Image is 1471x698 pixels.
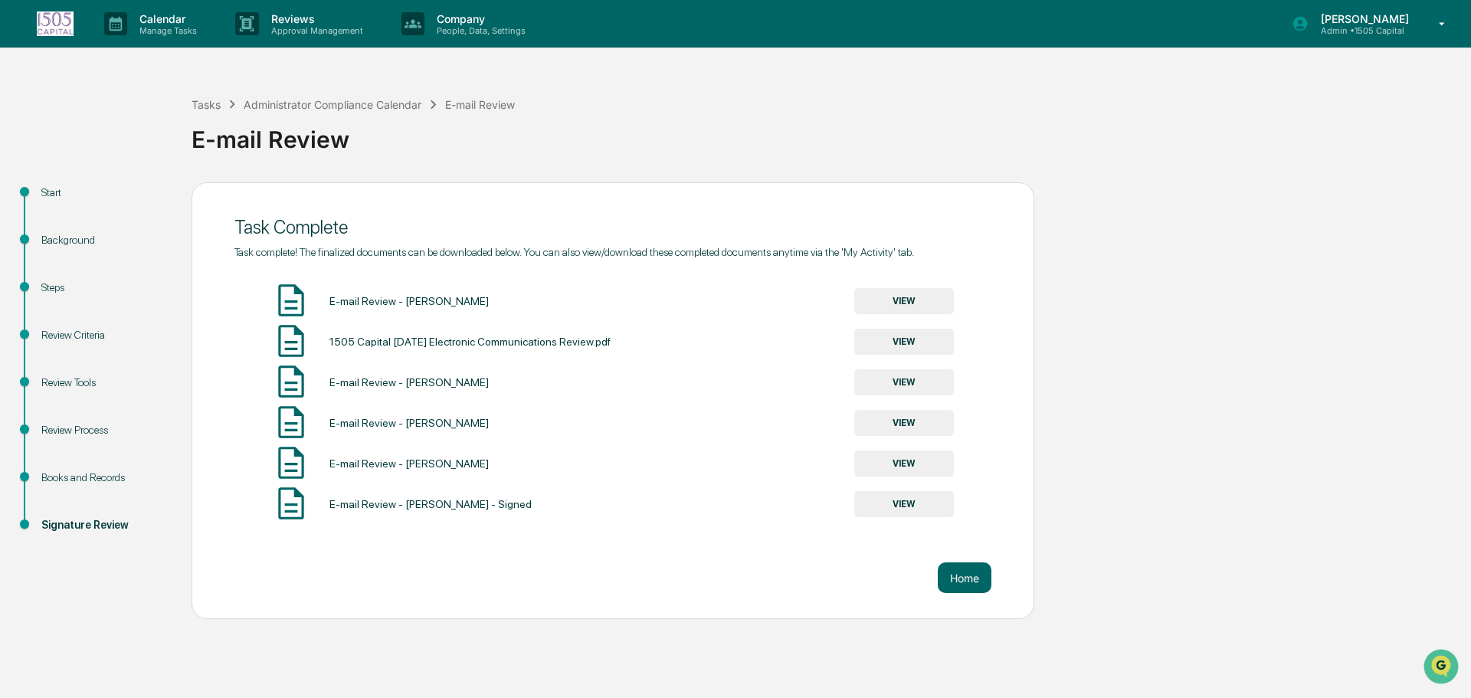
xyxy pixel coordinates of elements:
img: Document Icon [272,484,310,523]
div: Review Process [41,422,167,438]
div: E-mail Review - [PERSON_NAME] [329,417,489,429]
span: [PERSON_NAME] [48,208,124,221]
div: E-mail Review - [PERSON_NAME] - Signed [329,498,532,510]
span: Attestations [126,313,190,329]
img: logo [37,11,74,36]
p: Company [424,12,533,25]
div: E-mail Review - [PERSON_NAME] [329,295,489,307]
div: Review Criteria [41,327,167,343]
div: Review Tools [41,375,167,391]
img: 1746055101610-c473b297-6a78-478c-a979-82029cc54cd1 [15,117,43,145]
div: E-mail Review - [PERSON_NAME] [329,376,489,388]
button: VIEW [854,369,954,395]
span: [DATE] [136,250,167,262]
p: [PERSON_NAME] [1309,12,1417,25]
a: 🗄️Attestations [105,307,196,335]
img: Rachel Stanley [15,235,40,260]
div: Tasks [192,98,221,111]
img: Document Icon [272,362,310,401]
img: Document Icon [272,444,310,482]
img: Document Icon [272,281,310,320]
span: [PERSON_NAME] [48,250,124,262]
div: Start [41,185,167,201]
div: Signature Review [41,517,167,533]
button: VIEW [854,491,954,517]
span: • [127,208,133,221]
button: Home [938,562,991,593]
img: Rachel Stanley [15,194,40,218]
div: 1505 Capital [DATE] Electronic Communications Review.pdf [329,336,611,348]
span: Preclearance [31,313,99,329]
span: Pylon [152,380,185,392]
button: VIEW [854,451,954,477]
div: Task complete! The finalized documents can be downloaded below. You can also view/download these ... [234,246,991,258]
div: E-mail Review [192,113,1463,153]
p: Calendar [127,12,205,25]
div: 🔎 [15,344,28,356]
button: VIEW [854,288,954,314]
div: We're offline, we'll be back soon [69,133,217,145]
iframe: Open customer support [1422,647,1463,689]
div: Books and Records [41,470,167,486]
div: Start new chat [69,117,251,133]
p: Manage Tasks [127,25,205,36]
div: Administrator Compliance Calendar [244,98,421,111]
div: Background [41,232,167,248]
button: Start new chat [260,122,279,140]
div: Task Complete [234,216,991,238]
p: How can we help? [15,32,279,57]
a: 🖐️Preclearance [9,307,105,335]
button: VIEW [854,329,954,355]
div: 🗄️ [111,315,123,327]
div: Past conversations [15,170,103,182]
span: [DATE] [136,208,167,221]
button: VIEW [854,410,954,436]
p: Reviews [259,12,371,25]
span: Data Lookup [31,342,97,358]
div: 🖐️ [15,315,28,327]
span: • [127,250,133,262]
a: Powered byPylon [108,379,185,392]
button: See all [238,167,279,185]
img: Document Icon [272,403,310,441]
div: Steps [41,280,167,296]
p: Admin • 1505 Capital [1309,25,1417,36]
img: 8933085812038_c878075ebb4cc5468115_72.jpg [32,117,60,145]
p: People, Data, Settings [424,25,533,36]
div: E-mail Review [445,98,515,111]
img: Document Icon [272,322,310,360]
div: E-mail Review - [PERSON_NAME] [329,457,489,470]
p: Approval Management [259,25,371,36]
a: 🔎Data Lookup [9,336,103,364]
